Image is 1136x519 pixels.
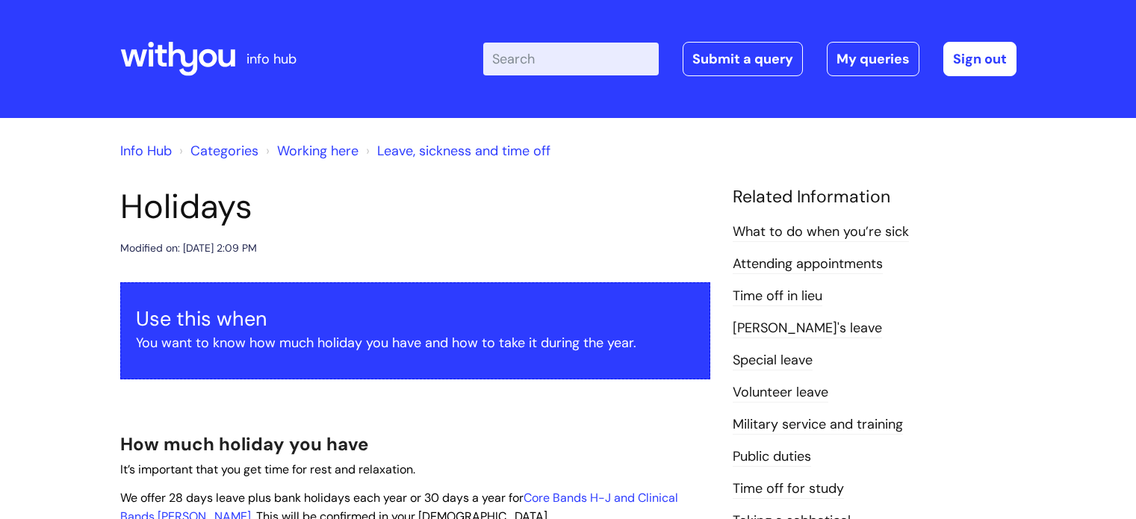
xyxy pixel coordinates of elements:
div: | - [483,42,1016,76]
h4: Related Information [733,187,1016,208]
a: Time off in lieu [733,287,822,306]
a: What to do when you’re sick [733,223,909,242]
a: Time off for study [733,479,844,499]
p: You want to know how much holiday you have and how to take it during the year. [136,331,695,355]
p: info hub [246,47,297,71]
span: How much holiday you have [120,432,368,456]
a: Working here [277,142,359,160]
li: Solution home [176,139,258,163]
a: Military service and training [733,415,903,435]
li: Working here [262,139,359,163]
span: It’s important that you get time for rest and relaxation. [120,461,415,477]
a: Categories [190,142,258,160]
h1: Holidays [120,187,710,227]
a: [PERSON_NAME]'s leave [733,319,882,338]
a: Info Hub [120,142,172,160]
div: Modified on: [DATE] 2:09 PM [120,239,257,258]
a: My queries [827,42,919,76]
a: Attending appointments [733,255,883,274]
a: Sign out [943,42,1016,76]
a: Public duties [733,447,811,467]
h3: Use this when [136,307,695,331]
input: Search [483,43,659,75]
a: Leave, sickness and time off [377,142,550,160]
a: Special leave [733,351,813,370]
a: Submit a query [683,42,803,76]
li: Leave, sickness and time off [362,139,550,163]
a: Volunteer leave [733,383,828,403]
